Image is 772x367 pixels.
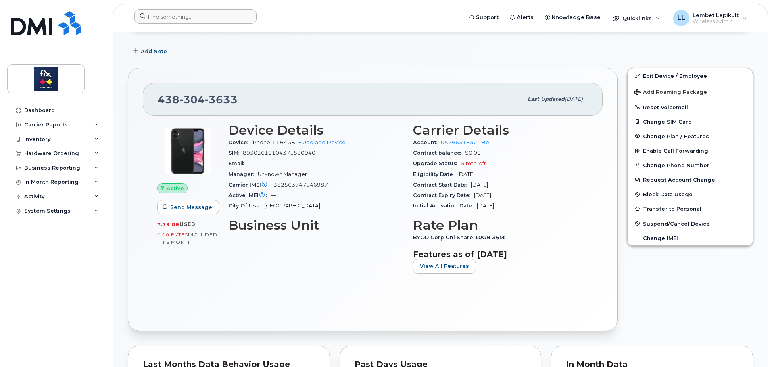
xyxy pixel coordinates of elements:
a: Edit Device / Employee [628,68,753,83]
span: Active [167,185,184,192]
span: Add Note [141,48,167,55]
span: 3633 [205,93,238,106]
span: [DATE] [471,182,488,188]
span: used [179,221,196,227]
span: iPhone 11 64GB [252,139,295,145]
span: City Of Use [228,203,264,209]
span: Support [476,13,499,21]
button: Block Data Usage [628,187,753,201]
span: 438 [158,93,238,106]
span: [DATE] [474,192,491,198]
h3: Device Details [228,123,403,137]
span: 89302610104371590940 [243,150,315,156]
span: Knowledge Base [552,13,601,21]
span: — [248,160,253,166]
h3: Carrier Details [413,123,588,137]
h3: Rate Plan [413,218,588,232]
span: Active IMEI [228,192,271,198]
a: Support [463,9,504,25]
button: Change IMEI [628,231,753,245]
span: Email [228,160,248,166]
button: Change Plan / Features [628,129,753,143]
button: Change Phone Number [628,158,753,172]
span: Device [228,139,252,145]
div: Lembet Lepikult [668,10,753,26]
button: Suspend/Cancel Device [628,216,753,231]
span: 304 [179,93,205,106]
span: Enable Call Forwarding [643,148,708,154]
span: BYOD Corp Unl Share 10GB 36M [413,234,509,241]
span: Contract Start Date [413,182,471,188]
span: Suspend/Cancel Device [643,220,710,226]
span: 5 mth left [461,160,486,166]
span: Quicklinks [622,15,652,21]
span: SIM [228,150,243,156]
span: Manager [228,171,258,177]
span: Wireless Admin [693,18,739,25]
span: 0.00 Bytes [157,232,188,238]
button: Transfer to Personal [628,201,753,216]
span: Unknown Manager [258,171,307,177]
div: Quicklinks [607,10,666,26]
span: Change Plan / Features [643,133,709,139]
span: Account [413,139,441,145]
img: iPhone_11.jpg [164,127,212,175]
a: Alerts [504,9,539,25]
span: View All Features [420,262,469,270]
a: 0526631852 - Bell [441,139,492,145]
span: [GEOGRAPHIC_DATA] [264,203,320,209]
span: Last updated [528,96,565,102]
input: Find something... [134,9,257,24]
span: LL [677,13,685,23]
span: — [271,192,276,198]
span: [DATE] [477,203,494,209]
span: Send Message [170,203,212,211]
button: Change SIM Card [628,114,753,129]
span: [DATE] [565,96,583,102]
button: Add Roaming Package [628,83,753,100]
span: Eligibility Date [413,171,457,177]
span: Add Roaming Package [634,89,707,97]
h3: Business Unit [228,218,403,232]
button: Reset Voicemail [628,100,753,114]
button: Request Account Change [628,172,753,187]
span: $0.00 [465,150,481,156]
a: + Upgrade Device [298,139,346,145]
span: Initial Activation Date [413,203,477,209]
span: Carrier IMEI [228,182,273,188]
span: Upgrade Status [413,160,461,166]
span: Contract balance [413,150,465,156]
button: Enable Call Forwarding [628,143,753,158]
span: 7.79 GB [157,222,179,227]
span: Lembet Lepikult [693,12,739,18]
button: Send Message [157,200,219,214]
span: [DATE] [457,171,475,177]
a: Knowledge Base [539,9,606,25]
span: 352563747946987 [273,182,328,188]
button: Add Note [128,44,174,58]
h3: Features as of [DATE] [413,249,588,259]
span: Alerts [517,13,534,21]
span: Contract Expiry Date [413,192,474,198]
button: View All Features [413,259,476,274]
span: included this month [157,232,217,245]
